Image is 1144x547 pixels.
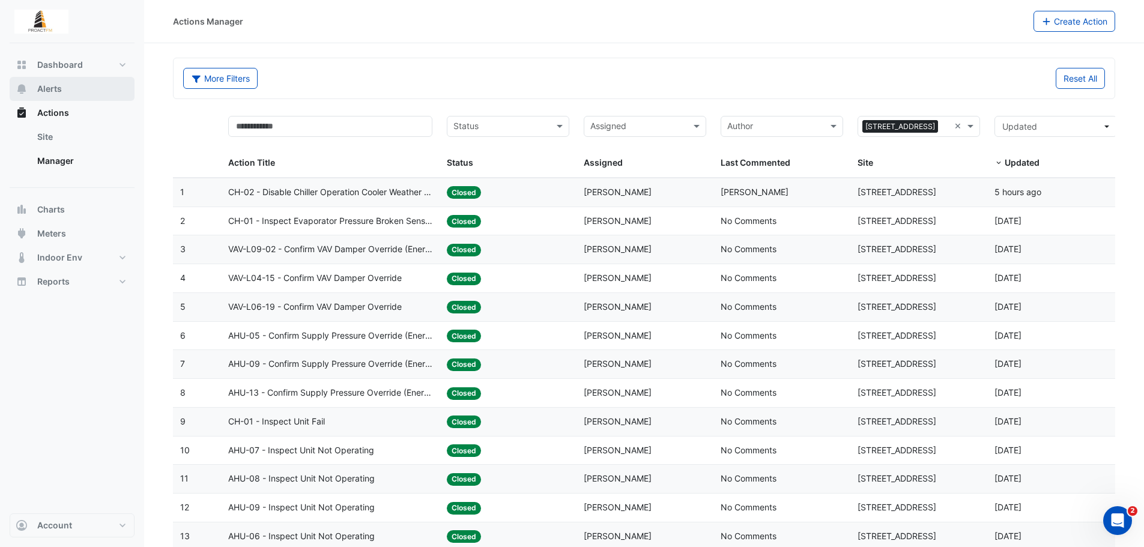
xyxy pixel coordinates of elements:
span: 7 [180,358,185,369]
span: Last Commented [721,157,790,168]
span: [PERSON_NAME] [584,244,652,254]
span: CH-01 - Inspect Unit Fail [228,415,325,429]
span: No Comments [721,244,776,254]
span: [STREET_ADDRESS] [858,301,936,312]
span: 12 [180,502,189,512]
span: Closed [447,186,481,199]
span: 2025-08-07T13:10:14.963 [994,473,1021,483]
button: Dashboard [10,53,135,77]
a: Site [28,125,135,149]
span: No Comments [721,330,776,340]
span: Action Title [228,157,275,168]
span: No Comments [721,416,776,426]
span: AHU-13 - Confirm Supply Pressure Override (Energy Waste) [228,386,433,400]
span: 11 [180,473,189,483]
span: Alerts [37,83,62,95]
span: Closed [447,244,481,256]
span: AHU-08 - Inspect Unit Not Operating [228,472,375,486]
span: [STREET_ADDRESS] [858,244,936,254]
span: 9 [180,416,186,426]
button: Updated [994,116,1117,137]
span: Updated [1005,157,1040,168]
button: Actions [10,101,135,125]
span: Account [37,519,72,531]
span: Closed [447,502,481,515]
span: Updated [1002,121,1037,131]
button: More Filters [183,68,258,89]
span: AHU-06 - Inspect Unit Not Operating [228,530,375,543]
span: Closed [447,215,481,228]
span: Meters [37,228,66,240]
span: Actions [37,107,69,119]
button: Reset All [1056,68,1105,89]
button: Indoor Env [10,246,135,270]
span: No Comments [721,502,776,512]
span: [STREET_ADDRESS] [858,358,936,369]
span: 2 [180,216,185,226]
span: 2025-09-12T08:50:55.989 [994,301,1021,312]
span: [PERSON_NAME] [584,531,652,541]
span: Assigned [584,157,623,168]
span: 2025-08-07T13:10:18.817 [994,445,1021,455]
div: Actions [10,125,135,178]
span: [PERSON_NAME] [584,330,652,340]
button: Alerts [10,77,135,101]
span: 2025-09-12T08:51:19.041 [994,216,1021,226]
span: 1 [180,187,184,197]
span: Clear [954,119,964,133]
span: Closed [447,530,481,543]
span: Reports [37,276,70,288]
span: 2025-09-12T08:51:04.374 [994,273,1021,283]
span: [PERSON_NAME] [721,187,788,197]
span: No Comments [721,531,776,541]
span: 2 [1128,506,1137,516]
span: No Comments [721,473,776,483]
span: Dashboard [37,59,83,71]
span: Closed [447,473,481,486]
a: Manager [28,149,135,173]
span: Closed [447,416,481,428]
span: 2025-09-12T08:50:50.467 [994,330,1021,340]
span: 2025-08-07T13:10:03.484 [994,531,1021,541]
img: Company Logo [14,10,68,34]
span: Closed [447,330,481,342]
button: Account [10,513,135,537]
span: [PERSON_NAME] [584,187,652,197]
span: [PERSON_NAME] [584,445,652,455]
span: 4 [180,273,186,283]
span: Closed [447,387,481,400]
span: CH-01 - Inspect Evaporator Pressure Broken Sensor [228,214,433,228]
span: [STREET_ADDRESS] [858,216,936,226]
span: [STREET_ADDRESS] [858,273,936,283]
span: Status [447,157,473,168]
app-icon: Indoor Env [16,252,28,264]
span: No Comments [721,358,776,369]
span: Charts [37,204,65,216]
span: [STREET_ADDRESS] [858,473,936,483]
span: AHU-09 - Confirm Supply Pressure Override (Energy Waste) [228,357,433,371]
span: Closed [447,301,481,313]
span: [PERSON_NAME] [584,416,652,426]
app-icon: Alerts [16,83,28,95]
app-icon: Charts [16,204,28,216]
span: No Comments [721,301,776,312]
span: Site [858,157,873,168]
span: 8 [180,387,186,397]
span: 5 [180,301,186,312]
span: 6 [180,330,186,340]
span: [STREET_ADDRESS] [858,330,936,340]
span: [STREET_ADDRESS] [858,387,936,397]
button: Reports [10,270,135,294]
span: 13 [180,531,190,541]
span: [PERSON_NAME] [584,473,652,483]
span: No Comments [721,273,776,283]
app-icon: Actions [16,107,28,119]
span: 2025-10-13T09:16:18.527 [994,187,1041,197]
span: Closed [447,358,481,371]
span: VAV-L09-02 - Confirm VAV Damper Override (Energy Waste) [228,243,433,256]
span: 2025-09-12T08:51:12.522 [994,244,1021,254]
span: [STREET_ADDRESS] [858,445,936,455]
span: [PERSON_NAME] [584,502,652,512]
iframe: Intercom live chat [1103,506,1132,535]
button: Create Action [1034,11,1116,32]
